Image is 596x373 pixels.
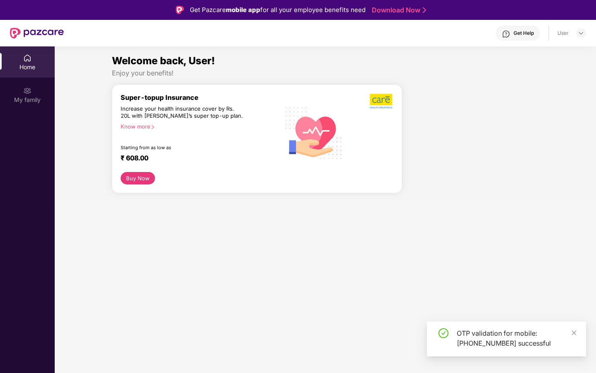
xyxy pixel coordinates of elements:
span: close [571,330,577,336]
span: Welcome back, User! [112,55,215,67]
span: check-circle [439,328,448,338]
strong: mobile app [226,6,260,14]
img: svg+xml;base64,PHN2ZyBpZD0iSG9tZSIgeG1sbnM9Imh0dHA6Ly93d3cudzMub3JnLzIwMDAvc3ZnIiB3aWR0aD0iMjAiIG... [23,54,31,62]
img: b5dec4f62d2307b9de63beb79f102df3.png [370,93,393,109]
img: Logo [176,6,184,14]
div: Get Help [514,30,534,36]
div: OTP validation for mobile: [PHONE_NUMBER] successful [457,328,576,348]
div: Super-topup Insurance [121,93,280,102]
span: right [150,125,155,129]
div: ₹ 608.00 [121,154,271,164]
img: svg+xml;base64,PHN2ZyB3aWR0aD0iMjAiIGhlaWdodD0iMjAiIHZpZXdCb3g9IjAgMCAyMCAyMCIgZmlsbD0ibm9uZSIgeG... [23,87,31,95]
div: Know more [121,123,275,129]
div: Starting from as low as [121,145,245,150]
img: svg+xml;base64,PHN2ZyBpZD0iSGVscC0zMngzMiIgeG1sbnM9Imh0dHA6Ly93d3cudzMub3JnLzIwMDAvc3ZnIiB3aWR0aD... [502,30,510,38]
div: Get Pazcare for all your employee benefits need [190,5,366,15]
img: svg+xml;base64,PHN2ZyB4bWxucz0iaHR0cDovL3d3dy53My5vcmcvMjAwMC9zdmciIHhtbG5zOnhsaW5rPSJodHRwOi8vd3... [280,98,348,167]
div: Enjoy your benefits! [112,69,539,78]
img: New Pazcare Logo [10,28,64,39]
div: User [557,30,569,36]
img: svg+xml;base64,PHN2ZyBpZD0iRHJvcGRvd24tMzJ4MzIiIHhtbG5zPSJodHRwOi8vd3d3LnczLm9yZy8yMDAwL3N2ZyIgd2... [578,30,584,36]
div: Increase your health insurance cover by Rs. 20L with [PERSON_NAME]’s super top-up plan. [121,105,244,120]
a: Download Now [372,6,424,15]
img: Stroke [423,6,426,15]
button: Buy Now [121,172,155,184]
